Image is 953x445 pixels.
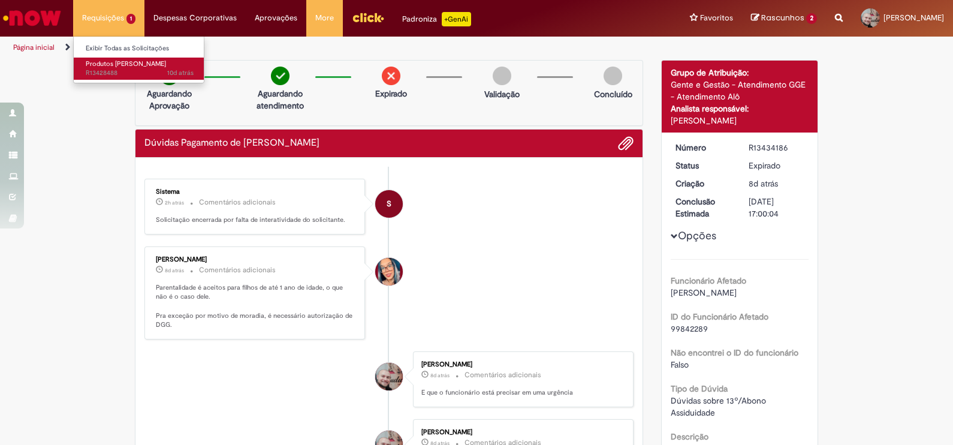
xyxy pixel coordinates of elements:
[382,67,400,85] img: remove.png
[749,178,804,190] div: 20/08/2025 20:19:14
[671,287,737,298] span: [PERSON_NAME]
[667,142,740,154] dt: Número
[749,160,804,172] div: Expirado
[199,265,276,275] small: Comentários adicionais
[86,59,166,68] span: Produtos [PERSON_NAME]
[667,178,740,190] dt: Criação
[165,199,184,206] span: 2h atrás
[671,67,809,79] div: Grupo de Atribuição:
[751,13,817,24] a: Rascunhos
[375,363,403,390] div: Edson De Paula Junior
[13,43,55,52] a: Página inicial
[421,361,621,368] div: [PERSON_NAME]
[74,58,206,80] a: Aberto R13428488 : Produtos Natalinos - FAHZ
[594,88,632,100] p: Concluído
[167,68,194,77] span: 10d atrás
[430,372,450,379] time: 21/08/2025 08:38:50
[700,12,733,24] span: Favoritos
[430,372,450,379] span: 8d atrás
[375,190,403,218] div: System
[667,196,740,220] dt: Conclusão Estimada
[251,88,309,112] p: Aguardando atendimento
[375,258,403,285] div: Maira Priscila Da Silva Arnaldo
[749,196,804,220] div: [DATE] 17:00:04
[806,13,817,24] span: 2
[421,388,621,398] p: E que o funcionário está precisar em uma urgência
[604,67,622,85] img: img-circle-grey.png
[883,13,944,23] span: [PERSON_NAME]
[465,370,541,380] small: Comentários adicionais
[126,14,135,24] span: 1
[387,190,391,218] span: S
[156,283,355,330] p: Parentalidade é aceitos para filhos de até 1 ano de idade, o que não é o caso dele. Pra exceção p...
[86,68,194,78] span: R13428488
[484,88,520,100] p: Validação
[749,142,804,154] div: R13434186
[144,138,319,149] h2: Dúvidas Pagamento de Salário Histórico de tíquete
[671,275,746,286] b: Funcionário Afetado
[671,359,689,370] span: Falso
[73,36,204,83] ul: Requisições
[671,115,809,127] div: [PERSON_NAME]
[671,103,809,115] div: Analista responsável:
[667,160,740,172] dt: Status
[671,431,708,442] b: Descrição
[165,267,184,274] span: 8d atrás
[1,6,63,30] img: ServiceNow
[9,37,626,59] ul: Trilhas de página
[165,199,184,206] time: 28/08/2025 16:00:04
[156,256,355,263] div: [PERSON_NAME]
[315,12,334,24] span: More
[671,383,728,394] b: Tipo de Dúvida
[671,323,708,334] span: 99842289
[140,88,198,112] p: Aguardando Aprovação
[199,197,276,208] small: Comentários adicionais
[156,188,355,196] div: Sistema
[421,429,621,436] div: [PERSON_NAME]
[671,311,768,322] b: ID do Funcionário Afetado
[749,178,778,189] time: 20/08/2025 20:19:14
[82,12,124,24] span: Requisições
[749,178,778,189] span: 8d atrás
[761,12,804,23] span: Rascunhos
[352,8,384,26] img: click_logo_yellow_360x200.png
[255,12,297,24] span: Aprovações
[271,67,289,85] img: check-circle-green.png
[156,215,355,225] p: Solicitação encerrada por falta de interatividade do solicitante.
[442,12,471,26] p: +GenAi
[671,347,798,358] b: Não encontrei o ID do funcionário
[493,67,511,85] img: img-circle-grey.png
[167,68,194,77] time: 19/08/2025 13:07:45
[153,12,237,24] span: Despesas Corporativas
[671,79,809,103] div: Gente e Gestão - Atendimento GGE - Atendimento Alô
[671,395,768,418] span: Dúvidas sobre 13º/Abono Assiduidade
[402,12,471,26] div: Padroniza
[165,267,184,274] time: 21/08/2025 08:47:28
[74,42,206,55] a: Exibir Todas as Solicitações
[375,88,407,100] p: Expirado
[618,136,634,151] button: Adicionar anexos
